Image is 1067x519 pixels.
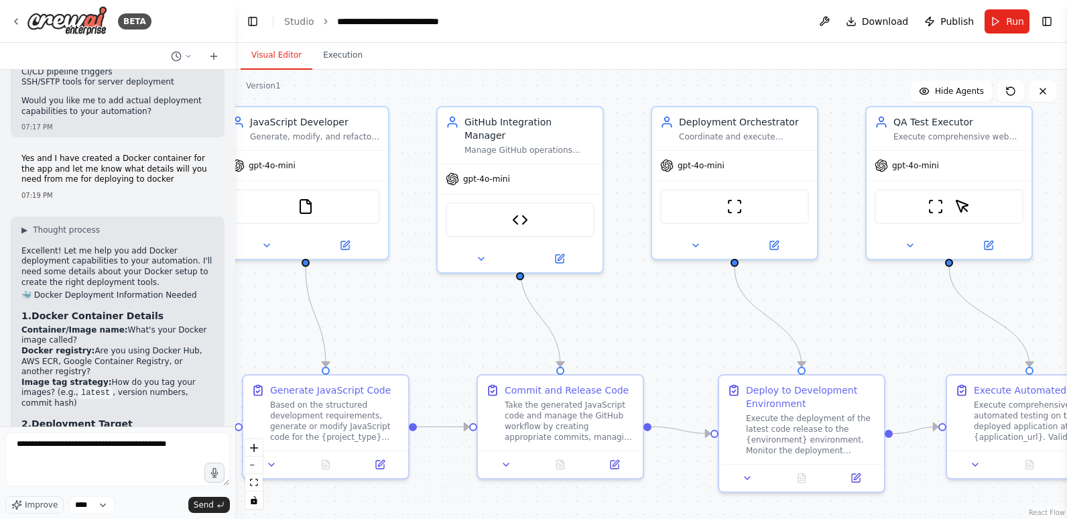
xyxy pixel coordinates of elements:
[21,77,214,88] li: SSH/SFTP tools for server deployment
[678,160,725,171] span: gpt-4o-mini
[477,374,644,479] div: Commit and Release CodeTake the generated JavaScript code and manage the GitHub workflow by creat...
[21,225,100,235] button: ▶Thought process
[513,267,567,367] g: Edge from 4514c5e9-f9b4-4e64-95a6-d13d664a4fd6 to f1344473-ed97-4dab-8871-e517fe51115d
[21,325,214,346] li: What's your Docker image called?
[464,115,594,142] div: GitHub Integration Manager
[188,497,230,513] button: Send
[284,15,469,28] nav: breadcrumb
[911,80,992,102] button: Hide Agents
[591,457,637,473] button: Open in side panel
[270,384,391,397] div: Generate JavaScript Code
[357,457,403,473] button: Open in side panel
[21,225,27,235] span: ▶
[299,267,332,367] g: Edge from 93b493f1-dff3-4cba-b1f7-fa840524de64 to 9c662e7f-857d-453a-8f5c-5f088905950b
[245,439,263,509] div: React Flow controls
[241,42,312,70] button: Visual Editor
[21,378,214,409] li: How do you tag your images? (e.g., , version numbers, commit hash)
[935,86,984,97] span: Hide Agents
[203,48,225,64] button: Start a new chat
[893,420,938,441] g: Edge from 76aeb505-78b5-440a-9900-f0b0204efe6e to fd9b3071-583d-44ed-b1df-bde773b79d33
[521,251,597,267] button: Open in side panel
[243,12,262,31] button: Hide left sidebar
[204,463,225,483] button: Click to speak your automation idea
[245,492,263,509] button: toggle interactivity
[21,309,214,323] h3: 1.
[33,225,100,235] span: Thought process
[32,310,164,321] strong: Docker Container Details
[417,420,469,434] g: Edge from 9c662e7f-857d-453a-8f5c-5f088905950b to f1344473-ed97-4dab-8871-e517fe51115d
[940,15,974,28] span: Publish
[118,13,151,30] div: BETA
[679,115,809,129] div: Deployment Orchestrator
[840,9,914,34] button: Download
[679,131,809,142] div: Coordinate and execute deployments to {environment} environment, ensuring successful application ...
[307,237,383,253] button: Open in side panel
[746,384,876,410] div: Deploy to Development Environment
[298,198,314,215] img: FileReadTool
[21,325,128,335] strong: Container/Image name:
[21,246,214,288] p: Excellent! Let me help you add Docker deployment capabilities to your automation. I'll need some ...
[21,67,214,78] li: CI/CD pipeline triggers
[21,190,214,200] div: 07:19 PM
[1006,15,1024,28] span: Run
[245,439,263,457] button: zoom in
[21,96,214,117] p: Would you like me to add actual deployment capabilities to your automation?
[32,418,133,429] strong: Deployment Target
[21,378,112,387] strong: Image tag strategy:
[21,346,214,378] li: Are you using Docker Hub, AWS ECR, Google Container Registry, or another registry?
[728,267,808,367] g: Edge from 635c7859-5637-4742-a3d3-b15ce7b0da06 to 76aeb505-78b5-440a-9900-f0b0204efe6e
[773,470,830,486] button: No output available
[436,106,604,274] div: GitHub Integration ManagerManage GitHub operations including committing code changes, creating re...
[862,15,909,28] span: Download
[78,387,113,399] code: latest
[21,122,214,132] div: 07:17 PM
[21,346,95,355] strong: Docker registry:
[928,198,944,215] img: ScrapeWebsiteTool
[532,457,589,473] button: No output available
[727,198,743,215] img: ScrapeWebsiteTool
[21,417,214,430] h3: 2.
[505,400,635,443] div: Take the generated JavaScript code and manage the GitHub workflow by creating appropriate commits...
[893,131,1023,142] div: Execute comprehensive web application testing on {application_url} using multiple web testing app...
[746,413,876,456] div: Execute the deployment of the latest code release to the {environment} environment. Monitor the d...
[250,115,380,129] div: JavaScript Developer
[245,474,263,492] button: fit view
[222,106,389,260] div: JavaScript DeveloperGenerate, modify, and refactor JavaScript code (Node.js, React, Vue, etc.) ba...
[954,198,970,215] img: ScrapeElementFromWebsiteTool
[919,9,979,34] button: Publish
[942,267,1036,367] g: Edge from 54514a68-cf24-4316-85ed-c3cb47a5a3e5 to fd9b3071-583d-44ed-b1df-bde773b79d33
[250,131,380,142] div: Generate, modify, and refactor JavaScript code (Node.js, React, Vue, etc.) based on structured de...
[5,496,64,514] button: Improve
[21,154,214,185] p: Yes and I have created a Docker container for the app and let me know what details will you need ...
[736,237,812,253] button: Open in side panel
[505,384,629,397] div: Commit and Release Code
[245,457,263,474] button: zoom out
[1001,457,1058,473] button: No output available
[246,80,281,91] div: Version 1
[892,160,939,171] span: gpt-4o-mini
[718,374,885,493] div: Deploy to Development EnvironmentExecute the deployment of the latest code release to the {enviro...
[270,400,400,443] div: Based on the structured development requirements, generate or modify JavaScript code for the {pro...
[651,106,818,260] div: Deployment OrchestratorCoordinate and execute deployments to {environment} environment, ensuring ...
[651,420,710,441] g: Edge from f1344473-ed97-4dab-8871-e517fe51115d to 76aeb505-78b5-440a-9900-f0b0204efe6e
[832,470,879,486] button: Open in side panel
[463,174,510,184] span: gpt-4o-mini
[865,106,1033,260] div: QA Test ExecutorExecute comprehensive web application testing on {application_url} using multiple...
[312,42,373,70] button: Execution
[21,290,214,301] h2: 🐳 Docker Deployment Information Needed
[985,9,1029,34] button: Run
[284,16,314,27] a: Studio
[166,48,198,64] button: Switch to previous chat
[298,457,355,473] button: No output available
[1029,509,1065,516] a: React Flow attribution
[464,145,594,156] div: Manage GitHub operations including committing code changes, creating releases, and monitoring rep...
[242,374,410,479] div: Generate JavaScript CodeBased on the structured development requirements, generate or modify Java...
[893,115,1023,129] div: QA Test Executor
[512,212,528,228] img: GitHub Release Creator
[27,6,107,36] img: Logo
[25,500,58,510] span: Improve
[950,237,1026,253] button: Open in side panel
[249,160,296,171] span: gpt-4o-mini
[1038,12,1056,31] button: Show right sidebar
[194,500,214,510] span: Send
